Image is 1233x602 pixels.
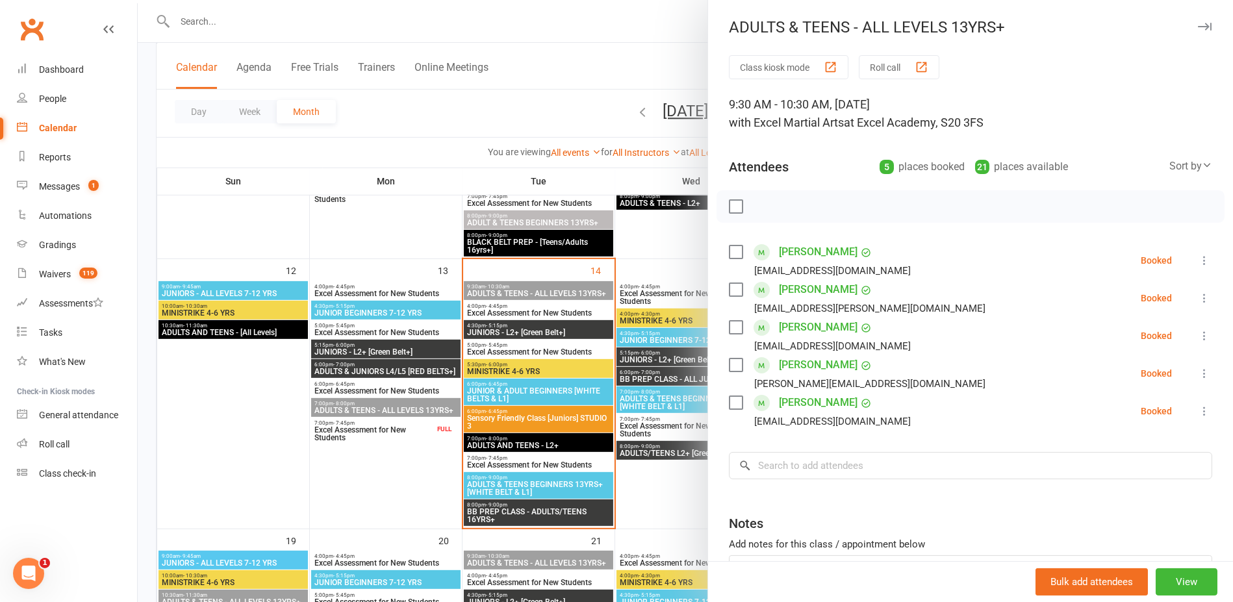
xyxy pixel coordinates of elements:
[17,84,137,114] a: People
[17,289,137,318] a: Assessments
[975,160,989,174] div: 21
[39,94,66,104] div: People
[844,116,984,129] span: at Excel Academy, S20 3FS
[859,55,939,79] button: Roll call
[39,123,77,133] div: Calendar
[754,262,911,279] div: [EMAIL_ADDRESS][DOMAIN_NAME]
[729,158,789,176] div: Attendees
[729,514,763,533] div: Notes
[17,114,137,143] a: Calendar
[779,242,858,262] a: [PERSON_NAME]
[708,18,1233,36] div: ADULTS & TEENS - ALL LEVELS 13YRS+
[1141,256,1172,265] div: Booked
[17,430,137,459] a: Roll call
[17,201,137,231] a: Automations
[17,260,137,289] a: Waivers 119
[17,459,137,488] a: Class kiosk mode
[754,413,911,430] div: [EMAIL_ADDRESS][DOMAIN_NAME]
[17,318,137,347] a: Tasks
[39,269,71,279] div: Waivers
[79,268,97,279] span: 119
[39,181,80,192] div: Messages
[729,95,1212,132] div: 9:30 AM - 10:30 AM, [DATE]
[39,468,96,479] div: Class check-in
[17,347,137,377] a: What's New
[754,375,985,392] div: [PERSON_NAME][EMAIL_ADDRESS][DOMAIN_NAME]
[729,452,1212,479] input: Search to add attendees
[88,180,99,191] span: 1
[1141,331,1172,340] div: Booked
[1156,568,1217,596] button: View
[40,558,50,568] span: 1
[39,410,118,420] div: General attendance
[1141,369,1172,378] div: Booked
[17,143,137,172] a: Reports
[779,317,858,338] a: [PERSON_NAME]
[1141,407,1172,416] div: Booked
[17,55,137,84] a: Dashboard
[39,357,86,367] div: What's New
[39,152,71,162] div: Reports
[39,439,70,449] div: Roll call
[39,210,92,221] div: Automations
[754,338,911,355] div: [EMAIL_ADDRESS][DOMAIN_NAME]
[39,327,62,338] div: Tasks
[779,279,858,300] a: [PERSON_NAME]
[754,300,985,317] div: [EMAIL_ADDRESS][PERSON_NAME][DOMAIN_NAME]
[17,172,137,201] a: Messages 1
[729,116,844,129] span: with Excel Martial Arts
[1141,294,1172,303] div: Booked
[39,298,103,308] div: Assessments
[729,536,1212,552] div: Add notes for this class / appointment below
[779,392,858,413] a: [PERSON_NAME]
[39,64,84,75] div: Dashboard
[779,355,858,375] a: [PERSON_NAME]
[880,158,965,176] div: places booked
[729,55,848,79] button: Class kiosk mode
[880,160,894,174] div: 5
[975,158,1068,176] div: places available
[16,13,48,45] a: Clubworx
[1036,568,1148,596] button: Bulk add attendees
[13,558,44,589] iframe: Intercom live chat
[1169,158,1212,175] div: Sort by
[17,231,137,260] a: Gradings
[17,401,137,430] a: General attendance kiosk mode
[39,240,76,250] div: Gradings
